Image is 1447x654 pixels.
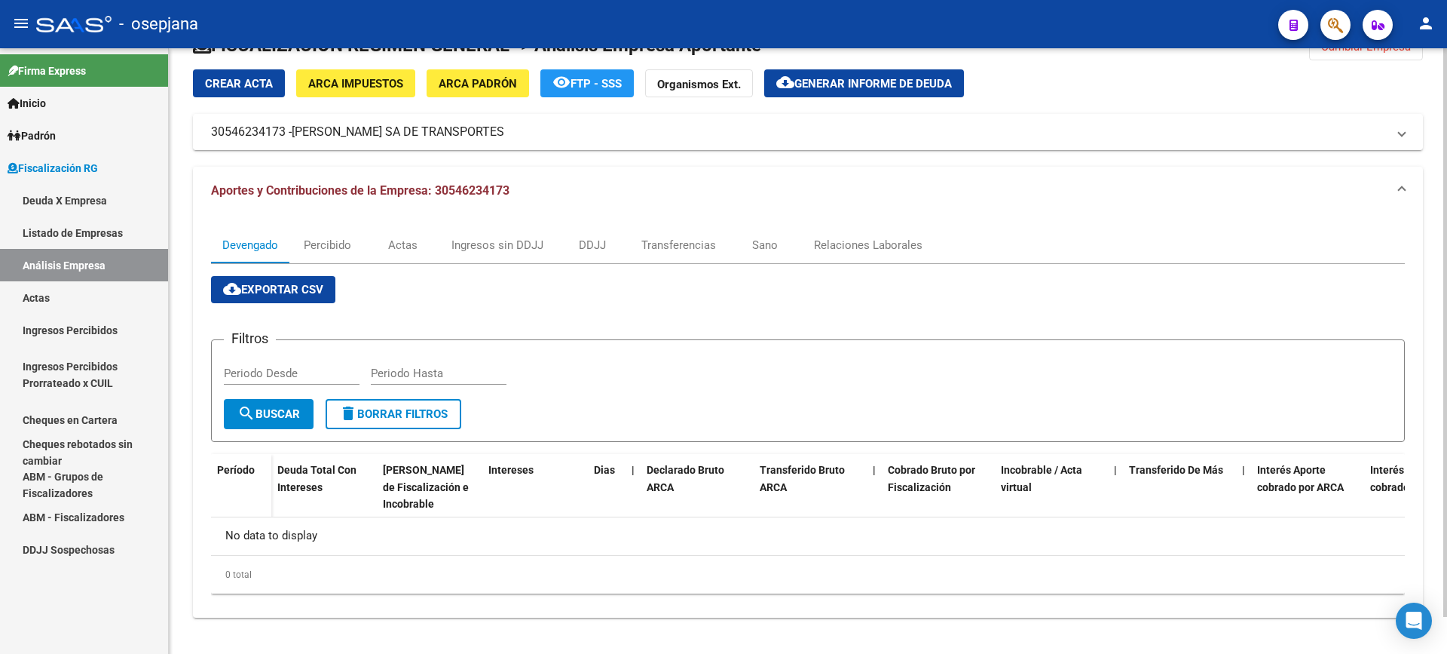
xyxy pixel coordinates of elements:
[211,124,1387,140] mat-panel-title: 30546234173 -
[193,69,285,97] button: Crear Acta
[760,464,845,493] span: Transferido Bruto ARCA
[579,237,606,253] div: DDJJ
[211,556,1405,594] div: 0 total
[326,399,461,429] button: Borrar Filtros
[205,77,273,91] span: Crear Acta
[222,237,278,253] div: Devengado
[488,464,534,476] span: Intereses
[193,114,1423,150] mat-expansion-panel-header: 30546234173 -[PERSON_NAME] SA DE TRANSPORTES
[451,237,543,253] div: Ingresos sin DDJJ
[776,73,794,91] mat-icon: cloud_download
[12,14,30,32] mat-icon: menu
[8,63,86,79] span: Firma Express
[211,183,509,198] span: Aportes y Contribuciones de la Empresa: 30546234173
[427,69,529,97] button: ARCA Padrón
[277,464,356,493] span: Deuda Total Con Intereses
[1236,454,1251,520] datatable-header-cell: |
[119,8,198,41] span: - osepjana
[754,454,867,520] datatable-header-cell: Transferido Bruto ARCA
[224,328,276,349] h3: Filtros
[271,454,377,520] datatable-header-cell: Deuda Total Con Intereses
[1001,464,1082,493] span: Incobrable / Acta virtual
[1108,454,1123,520] datatable-header-cell: |
[223,280,241,298] mat-icon: cloud_download
[8,160,98,177] span: Fiscalización RG
[193,167,1423,215] mat-expansion-panel-header: Aportes y Contribuciones de la Empresa: 30546234173
[383,464,469,511] span: [PERSON_NAME] de Fiscalización e Incobrable
[1396,603,1432,639] div: Open Intercom Messenger
[814,237,922,253] div: Relaciones Laborales
[657,78,741,91] strong: Organismos Ext.
[339,404,357,422] mat-icon: delete
[8,127,56,144] span: Padrón
[873,464,876,476] span: |
[867,454,882,520] datatable-header-cell: |
[632,464,635,476] span: |
[8,95,46,112] span: Inicio
[308,77,403,91] span: ARCA Impuestos
[888,464,975,493] span: Cobrado Bruto por Fiscalización
[540,69,634,97] button: FTP - SSS
[882,454,995,520] datatable-header-cell: Cobrado Bruto por Fiscalización
[764,69,964,97] button: Generar informe de deuda
[1129,464,1223,476] span: Transferido De Más
[237,407,300,421] span: Buscar
[304,237,351,253] div: Percibido
[193,215,1423,618] div: Aportes y Contribuciones de la Empresa: 30546234173
[647,464,724,493] span: Declarado Bruto ARCA
[626,454,641,520] datatable-header-cell: |
[794,77,952,91] span: Generar informe de deuda
[237,404,255,422] mat-icon: search
[571,77,622,91] span: FTP - SSS
[552,73,571,91] mat-icon: remove_red_eye
[1123,454,1236,520] datatable-header-cell: Transferido De Más
[1242,464,1245,476] span: |
[211,454,271,517] datatable-header-cell: Período
[588,454,626,520] datatable-header-cell: Dias
[752,237,778,253] div: Sano
[594,464,615,476] span: Dias
[1114,464,1117,476] span: |
[223,283,323,296] span: Exportar CSV
[339,407,448,421] span: Borrar Filtros
[292,124,504,140] span: [PERSON_NAME] SA DE TRANSPORTES
[1251,454,1364,520] datatable-header-cell: Interés Aporte cobrado por ARCA
[217,464,255,476] span: Período
[1257,464,1344,493] span: Interés Aporte cobrado por ARCA
[211,517,1405,555] div: No data to display
[645,69,753,97] button: Organismos Ext.
[482,454,588,520] datatable-header-cell: Intereses
[641,237,716,253] div: Transferencias
[439,77,517,91] span: ARCA Padrón
[388,237,418,253] div: Actas
[1417,14,1435,32] mat-icon: person
[211,276,335,303] button: Exportar CSV
[995,454,1108,520] datatable-header-cell: Incobrable / Acta virtual
[296,69,415,97] button: ARCA Impuestos
[377,454,482,520] datatable-header-cell: Deuda Bruta Neto de Fiscalización e Incobrable
[641,454,754,520] datatable-header-cell: Declarado Bruto ARCA
[224,399,314,429] button: Buscar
